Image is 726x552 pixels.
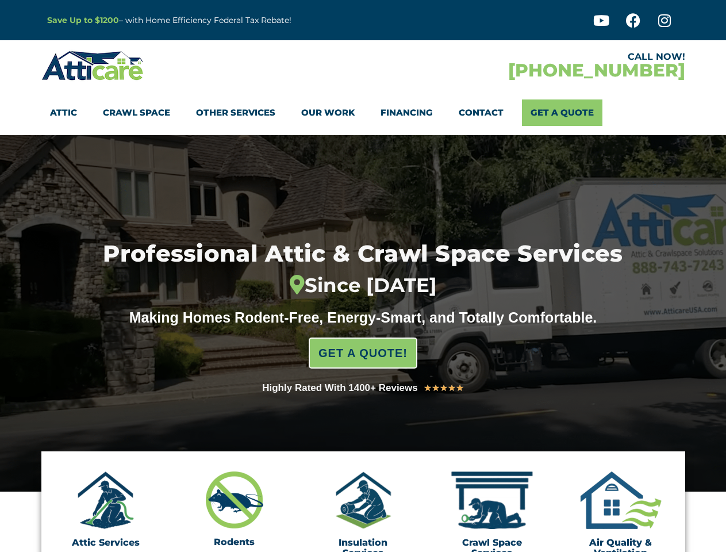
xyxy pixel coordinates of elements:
[50,274,677,297] div: Since [DATE]
[103,99,170,126] a: Crawl Space
[72,537,140,548] a: Attic Services
[107,309,619,326] div: Making Homes Rodent-Free, Energy-Smart, and Totally Comfortable.
[381,99,433,126] a: Financing
[309,338,417,369] a: GET A QUOTE!
[459,99,504,126] a: Contact
[214,536,255,547] a: Rodents
[262,380,418,396] div: Highly Rated With 1400+ Reviews
[47,15,119,25] a: Save Up to $1200
[363,52,685,62] div: CALL NOW!
[196,99,275,126] a: Other Services
[456,381,464,396] i: ★
[318,342,408,365] span: GET A QUOTE!
[50,99,677,126] nav: Menu
[301,99,355,126] a: Our Work
[47,14,420,27] p: – with Home Efficiency Federal Tax Rebate!
[50,242,677,297] h1: Professional Attic & Crawl Space Services
[432,381,440,396] i: ★
[424,381,432,396] i: ★
[50,99,77,126] a: Attic
[440,381,448,396] i: ★
[424,381,464,396] div: 5/5
[522,99,602,126] a: Get A Quote
[448,381,456,396] i: ★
